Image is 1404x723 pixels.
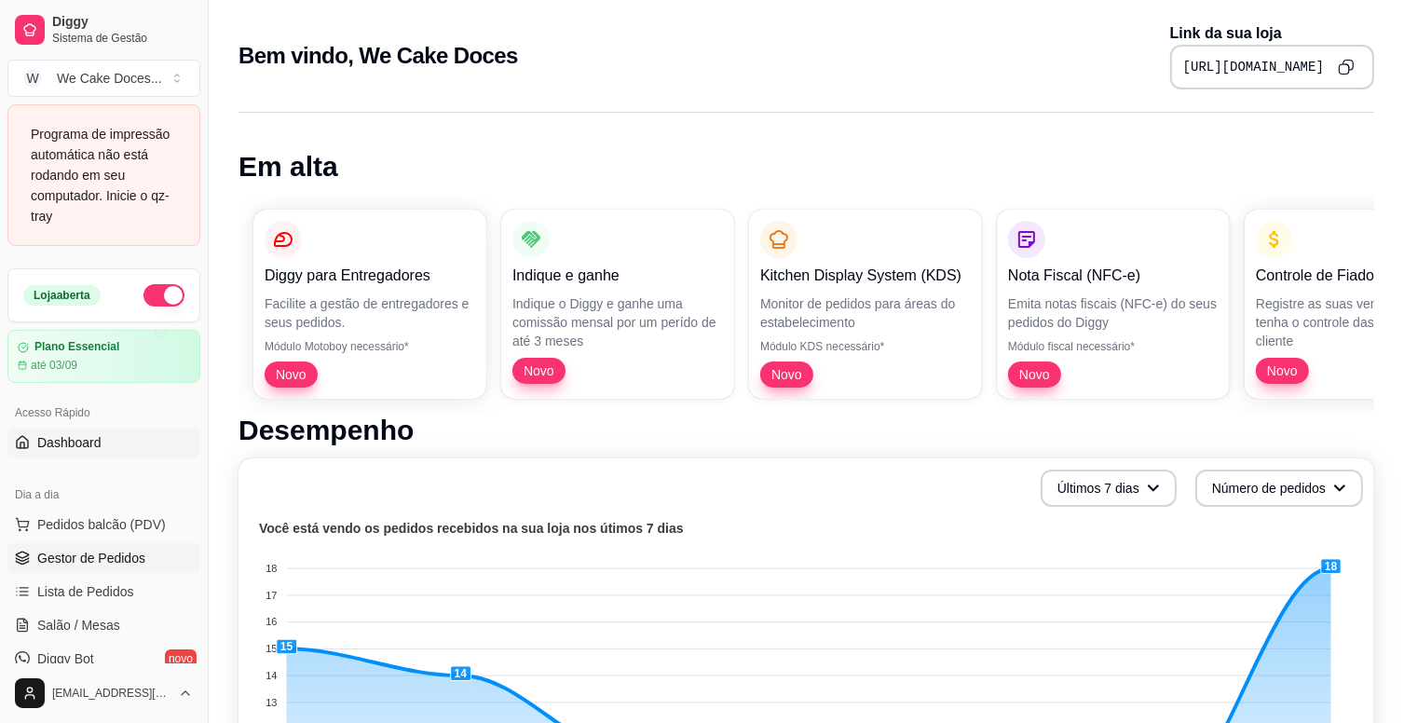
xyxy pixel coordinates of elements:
[7,60,200,97] button: Select a team
[997,210,1230,399] button: Nota Fiscal (NFC-e)Emita notas fiscais (NFC-e) do seus pedidos do DiggyMódulo fiscal necessário*Novo
[37,649,94,668] span: Diggy Bot
[143,284,184,307] button: Alterar Status
[7,330,200,383] a: Plano Essencialaté 03/09
[1331,52,1361,82] button: Copy to clipboard
[52,31,193,46] span: Sistema de Gestão
[266,697,277,708] tspan: 13
[1008,339,1219,354] p: Módulo fiscal necessário*
[7,398,200,428] div: Acesso Rápido
[37,433,102,452] span: Dashboard
[749,210,982,399] button: Kitchen Display System (KDS)Monitor de pedidos para áreas do estabelecimentoMódulo KDS necessário...
[1041,470,1177,507] button: Últimos 7 dias
[265,265,475,287] p: Diggy para Entregadores
[7,480,200,510] div: Dia a dia
[266,590,277,601] tspan: 17
[1012,365,1057,384] span: Novo
[37,549,145,567] span: Gestor de Pedidos
[760,339,971,354] p: Módulo KDS necessário*
[253,210,486,399] button: Diggy para EntregadoresFacilite a gestão de entregadores e seus pedidos.Módulo Motoboy necessário...
[37,582,134,601] span: Lista de Pedidos
[1008,294,1219,332] p: Emita notas fiscais (NFC-e) do seus pedidos do Diggy
[1170,22,1374,45] p: Link da sua loja
[501,210,734,399] button: Indique e ganheIndique o Diggy e ganhe uma comissão mensal por um perído de até 3 mesesNovo
[259,522,684,537] text: Você está vendo os pedidos recebidos na sua loja nos útimos 7 dias
[265,339,475,354] p: Módulo Motoboy necessário*
[265,294,475,332] p: Facilite a gestão de entregadores e seus pedidos.
[760,294,971,332] p: Monitor de pedidos para áreas do estabelecimento
[7,428,200,457] a: Dashboard
[52,14,193,31] span: Diggy
[31,358,77,373] article: até 03/09
[52,686,170,701] span: [EMAIL_ADDRESS][DOMAIN_NAME]
[37,515,166,534] span: Pedidos balcão (PDV)
[516,361,562,380] span: Novo
[34,340,119,354] article: Plano Essencial
[239,150,1374,184] h1: Em alta
[1195,470,1363,507] button: Número de pedidos
[1260,361,1305,380] span: Novo
[7,543,200,573] a: Gestor de Pedidos
[7,610,200,640] a: Salão / Mesas
[239,41,518,71] h2: Bem vindo, We Cake Doces
[7,644,200,674] a: Diggy Botnovo
[266,563,277,574] tspan: 18
[7,7,200,52] a: DiggySistema de Gestão
[1183,58,1324,76] pre: [URL][DOMAIN_NAME]
[268,365,314,384] span: Novo
[764,365,810,384] span: Novo
[512,294,723,350] p: Indique o Diggy e ganhe uma comissão mensal por um perído de até 3 meses
[7,577,200,607] a: Lista de Pedidos
[23,69,42,88] span: W
[512,265,723,287] p: Indique e ganhe
[266,616,277,627] tspan: 16
[266,643,277,654] tspan: 15
[37,616,120,634] span: Salão / Mesas
[7,510,200,539] button: Pedidos balcão (PDV)
[7,671,200,716] button: [EMAIL_ADDRESS][DOMAIN_NAME]
[266,670,277,681] tspan: 14
[1008,265,1219,287] p: Nota Fiscal (NFC-e)
[239,414,1374,447] h1: Desempenho
[31,124,177,226] div: Programa de impressão automática não está rodando em seu computador. Inicie o qz-tray
[760,265,971,287] p: Kitchen Display System (KDS)
[23,285,101,306] div: Loja aberta
[57,69,162,88] div: We Cake Doces ...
